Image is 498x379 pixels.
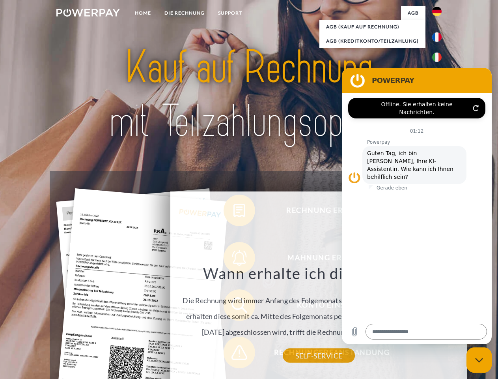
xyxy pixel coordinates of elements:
img: fr [432,32,442,42]
h3: Wann erhalte ich die Rechnung? [175,264,463,283]
img: logo-powerpay-white.svg [56,9,120,17]
iframe: Schaltfläche zum Öffnen des Messaging-Fensters; Konversation läuft [466,347,492,373]
a: agb [401,6,425,20]
a: AGB (Kauf auf Rechnung) [319,20,425,34]
a: Home [128,6,158,20]
a: SELF-SERVICE [283,349,355,363]
a: AGB (Kreditkonto/Teilzahlung) [319,34,425,48]
div: Die Rechnung wird immer Anfang des Folgemonats nach Bestellabschluss generiert. Sie erhalten dies... [175,264,463,356]
img: title-powerpay_de.svg [75,38,423,151]
a: DIE RECHNUNG [158,6,211,20]
img: de [432,7,442,16]
iframe: Messaging-Fenster [342,68,492,344]
img: it [432,53,442,62]
a: SUPPORT [211,6,249,20]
